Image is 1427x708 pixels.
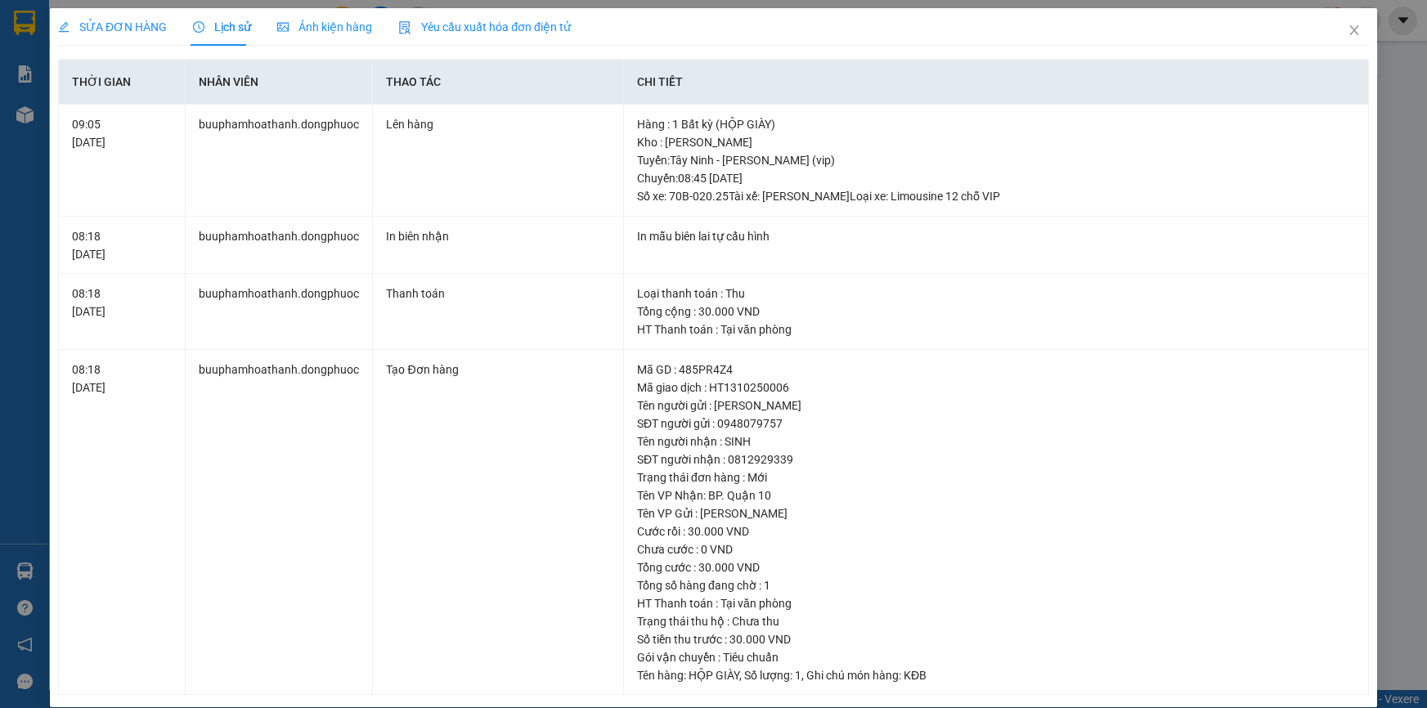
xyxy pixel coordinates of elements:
[637,576,1355,594] div: Tổng số hàng đang chờ : 1
[637,151,1355,205] div: Tuyến : Tây Ninh - [PERSON_NAME] (vip) Chuyến: 08:45 [DATE] Số xe: 70B-020.25 Tài xế: [PERSON_NAM...
[193,20,251,34] span: Lịch sử
[637,302,1355,320] div: Tổng cộng : 30.000 VND
[637,320,1355,338] div: HT Thanh toán : Tại văn phòng
[398,21,411,34] img: icon
[72,285,172,320] div: 08:18 [DATE]
[637,432,1355,450] div: Tên người nhận : SINH
[637,648,1355,666] div: Gói vận chuyển : Tiêu chuẩn
[637,379,1355,397] div: Mã giao dịch : HT1310250006
[637,504,1355,522] div: Tên VP Gửi : [PERSON_NAME]
[637,522,1355,540] div: Cước rồi : 30.000 VND
[1331,8,1377,54] button: Close
[1348,24,1361,37] span: close
[624,60,1369,105] th: Chi tiết
[904,669,927,682] span: KĐB
[637,414,1355,432] div: SĐT người gửi : 0948079757
[637,612,1355,630] div: Trạng thái thu hộ : Chưa thu
[637,133,1355,151] div: Kho : [PERSON_NAME]
[398,20,571,34] span: Yêu cầu xuất hóa đơn điện tử
[637,558,1355,576] div: Tổng cước : 30.000 VND
[72,361,172,397] div: 08:18 [DATE]
[193,21,204,33] span: clock-circle
[186,350,373,696] td: buuphamhoathanh.dongphuoc
[277,20,372,34] span: Ảnh kiện hàng
[637,486,1355,504] div: Tên VP Nhận: BP. Quận 10
[373,60,624,105] th: Thao tác
[689,669,739,682] span: HỘP GIÀY
[386,115,610,133] div: Lên hàng
[186,217,373,275] td: buuphamhoathanh.dongphuoc
[637,397,1355,414] div: Tên người gửi : [PERSON_NAME]
[637,594,1355,612] div: HT Thanh toán : Tại văn phòng
[58,21,70,33] span: edit
[186,60,373,105] th: Nhân viên
[637,361,1355,379] div: Mã GD : 485PR4Z4
[637,285,1355,302] div: Loại thanh toán : Thu
[186,274,373,350] td: buuphamhoathanh.dongphuoc
[186,105,373,217] td: buuphamhoathanh.dongphuoc
[637,227,1355,245] div: In mẫu biên lai tự cấu hình
[386,361,610,379] div: Tạo Đơn hàng
[637,468,1355,486] div: Trạng thái đơn hàng : Mới
[637,540,1355,558] div: Chưa cước : 0 VND
[386,285,610,302] div: Thanh toán
[637,630,1355,648] div: Số tiền thu trước : 30.000 VND
[72,227,172,263] div: 08:18 [DATE]
[59,60,186,105] th: Thời gian
[637,666,1355,684] div: Tên hàng: , Số lượng: , Ghi chú món hàng:
[637,450,1355,468] div: SĐT người nhận : 0812929339
[637,115,1355,133] div: Hàng : 1 Bất kỳ (HỘP GIÀY)
[277,21,289,33] span: picture
[72,115,172,151] div: 09:05 [DATE]
[58,20,167,34] span: SỬA ĐƠN HÀNG
[795,669,801,682] span: 1
[386,227,610,245] div: In biên nhận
